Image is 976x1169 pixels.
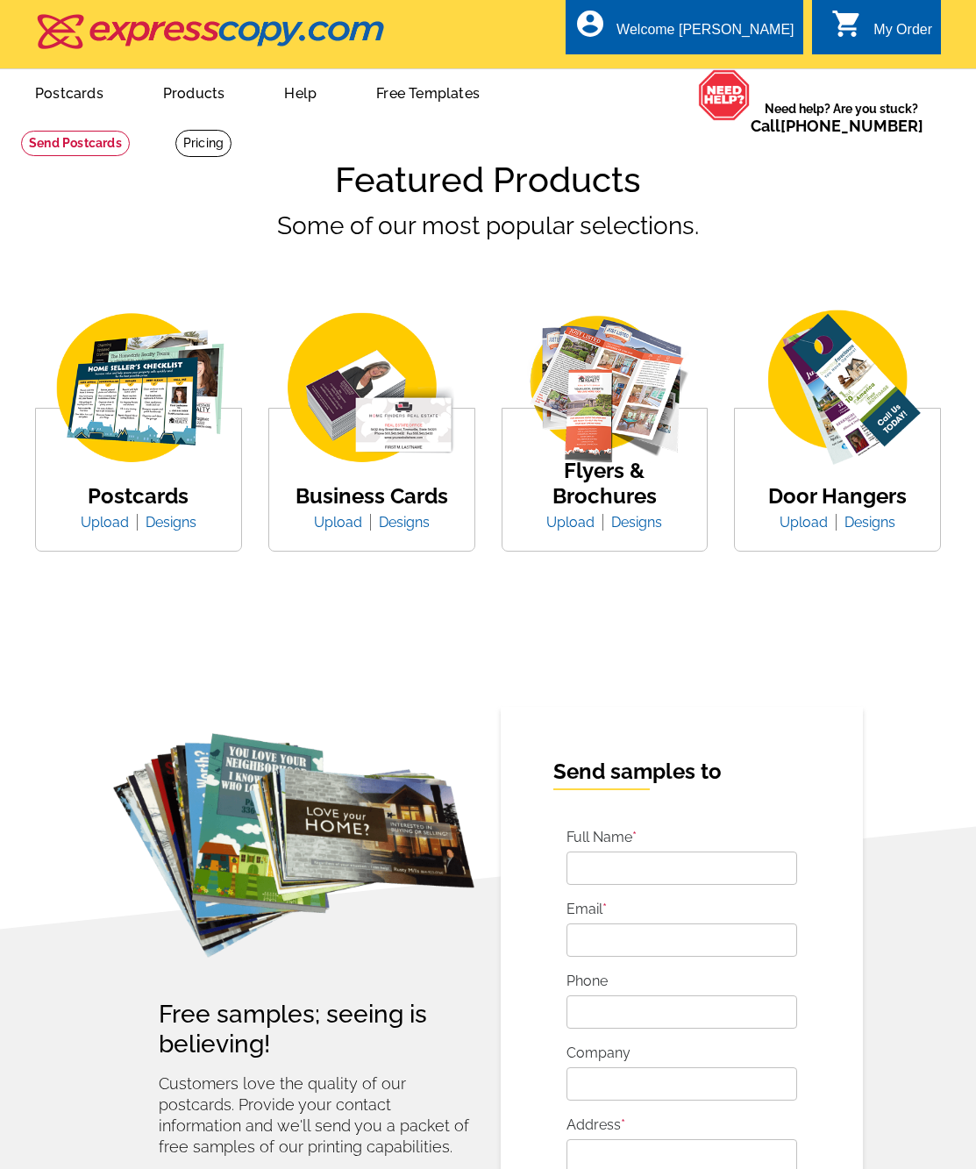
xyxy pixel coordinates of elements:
[113,733,475,958] img: free-sample-new.png
[873,22,932,46] div: My Order
[611,514,662,531] a: Designs
[566,899,602,920] label: Email
[831,19,932,41] a: shopping_cart My Order
[768,484,907,510] h4: Door Hangers
[574,8,606,39] i: account_circle
[566,852,797,885] input: First Name
[566,827,632,848] label: Full Name
[553,759,810,785] h4: Send samples to
[566,923,797,957] input: Email
[751,117,923,135] span: Call
[511,459,699,510] h4: Flyers & Brochures
[780,117,923,135] a: [PHONE_NUMBER]
[146,514,196,531] a: Designs
[735,310,940,467] img: door-hanger.png
[780,514,841,531] a: Upload
[36,310,241,468] img: img_postcard.png
[616,22,794,46] div: Welcome [PERSON_NAME]
[844,514,895,531] a: Designs
[81,484,196,510] h4: Postcards
[135,71,253,112] a: Products
[35,208,941,324] p: Some of our most popular selections.
[256,71,345,112] a: Help
[35,159,941,201] h1: Featured Products
[348,71,508,112] a: Free Templates
[566,1043,630,1064] label: Company
[296,484,448,510] h4: Business Cards
[831,8,863,39] i: shopping_cart
[159,1000,474,1059] h4: Free samples; seeing is believing!
[751,100,932,135] span: Need help? Are you stuck?
[159,1066,474,1158] p: Customers love the quality of our postcards. Provide your contact information and we'll send you ...
[379,514,430,531] a: Designs
[566,1115,621,1136] label: Address
[502,310,708,468] img: flyer-card.png
[269,310,474,468] img: business-card.png
[546,514,608,531] a: Upload
[7,71,132,112] a: Postcards
[698,69,751,121] img: help
[314,514,375,531] a: Upload
[81,514,142,531] a: Upload
[566,971,608,992] label: Phone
